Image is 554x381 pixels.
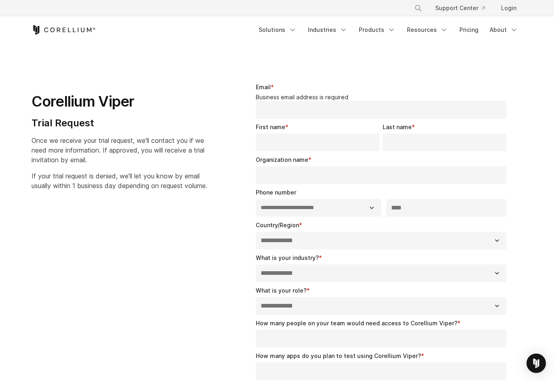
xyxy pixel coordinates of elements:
[485,23,523,37] a: About
[495,1,523,15] a: Login
[404,1,523,15] div: Navigation Menu
[254,23,301,37] a: Solutions
[455,23,483,37] a: Pricing
[256,156,308,163] span: Organization name
[402,23,453,37] a: Resources
[256,320,457,327] span: How many people on your team would need access to Corellium Viper?
[354,23,400,37] a: Products
[32,92,207,111] h1: Corellium Viper
[256,254,319,261] span: What is your industry?
[32,136,204,164] span: Once we receive your trial request, we'll contact you if we need more information. If approved, y...
[32,25,96,35] a: Corellium Home
[256,352,421,359] span: How many apps do you plan to test using Corellium Viper?
[254,23,523,37] div: Navigation Menu
[411,1,426,15] button: Search
[256,222,299,228] span: Country/Region
[256,189,296,196] span: Phone number
[527,354,546,373] div: Open Intercom Messenger
[256,287,307,294] span: What is your role?
[383,124,412,130] span: Last name
[256,84,271,90] span: Email
[32,172,207,190] span: If your trial request is denied, we'll let you know by email usually within 1 business day depend...
[256,94,510,101] legend: Business email address is required
[32,117,207,129] h4: Trial Request
[256,124,285,130] span: First name
[429,1,491,15] a: Support Center
[303,23,352,37] a: Industries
